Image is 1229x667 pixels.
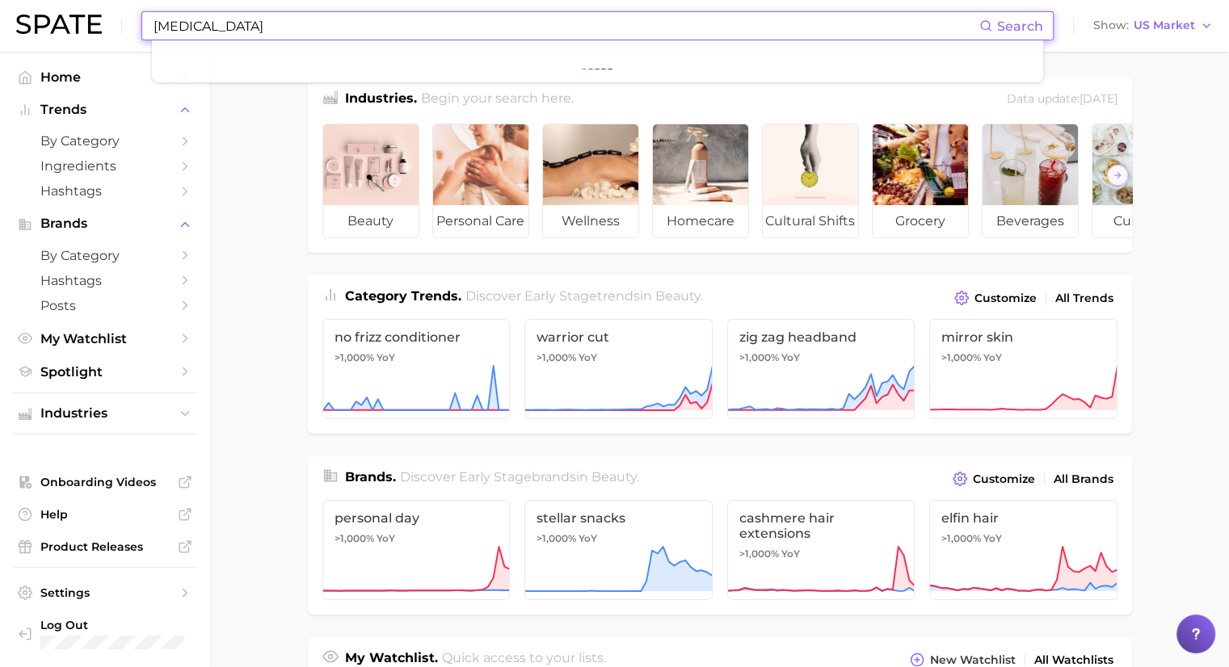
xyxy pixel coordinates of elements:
a: Product Releases [13,535,197,559]
span: >1,000% [335,532,374,544]
a: Ingredients [13,153,197,178]
span: Spotlight [40,364,170,380]
span: YoY [983,532,1002,545]
span: New Watchlist [930,653,1016,667]
div: Data update: [DATE] [1007,89,1117,111]
span: Product Releases [40,539,170,554]
a: Settings [13,581,197,605]
span: >1,000% [941,532,981,544]
a: homecare [652,124,749,238]
span: Customize [974,292,1037,305]
span: beauty [323,205,419,237]
a: by Category [13,128,197,153]
span: All Trends [1055,292,1113,305]
span: YoY [983,351,1002,364]
span: YoY [579,351,597,364]
span: All Brands [1054,472,1113,486]
a: Help [13,502,197,526]
span: beauty [591,469,637,485]
h1: Industries. [345,89,417,111]
a: Log out. Currently logged in with e-mail hstables@newdirectionsaromatics.com. [13,613,197,654]
span: Industries [40,406,170,421]
input: Search here for a brand, industry, or ingredient [152,12,979,40]
button: Trends [13,98,197,122]
span: by Category [40,133,170,149]
button: Customize [949,468,1038,490]
a: Home [13,65,197,90]
span: cashmere hair extensions [739,510,903,541]
span: zig zag headband [739,329,903,345]
span: Discover Early Stage trends in . [465,288,703,304]
span: My Watchlist [40,331,170,346]
span: Onboarding Videos [40,475,170,489]
span: All Watchlists [1034,653,1113,667]
button: Scroll Right [1107,165,1128,186]
span: Home [40,69,170,85]
span: US Market [1134,21,1195,30]
span: grocery [873,205,968,237]
span: warrior cut [537,329,701,345]
a: cashmere hair extensions>1,000% YoY [727,500,915,600]
span: >1,000% [335,351,374,363]
a: All Brands [1050,468,1117,490]
span: Trends [40,103,170,117]
span: stellar snacks [537,510,701,526]
h2: Begin your search here. [421,89,574,111]
span: cultural shifts [763,205,858,237]
span: >1,000% [739,547,779,560]
span: YoY [781,547,800,560]
span: personal care [433,205,528,237]
span: YoY [377,351,395,364]
span: >1,000% [537,351,576,363]
span: personal day [335,510,499,526]
span: Hashtags [40,183,170,199]
span: elfin hair [941,510,1105,526]
a: All Trends [1051,287,1117,309]
span: YoY [377,532,395,545]
button: ShowUS Market [1089,15,1217,36]
a: culinary [1092,124,1189,238]
a: personal care [432,124,529,238]
span: Hashtags [40,273,170,288]
span: Brands [40,216,170,231]
a: mirror skin>1,000% YoY [929,319,1117,419]
a: Onboarding Videos [13,470,197,494]
a: Hashtags [13,268,197,293]
a: beauty [322,124,419,238]
span: >1,000% [739,351,779,363]
a: cultural shifts [762,124,859,238]
a: Posts [13,293,197,318]
span: Log Out [40,618,263,632]
span: Customize [973,472,1035,486]
a: by Category [13,243,197,268]
button: Industries [13,401,197,426]
span: Help [40,507,170,522]
span: Brands . [345,469,396,485]
span: >1,000% [537,532,576,544]
a: personal day>1,000% YoY [322,500,511,600]
a: warrior cut>1,000% YoY [524,319,713,419]
a: zig zag headband>1,000% YoY [727,319,915,419]
span: beauty [655,288,701,304]
span: by Category [40,248,170,263]
span: Category Trends . [345,288,461,304]
span: Settings [40,585,170,600]
span: >1,000% [941,351,981,363]
a: wellness [542,124,639,238]
a: grocery [872,124,969,238]
button: Brands [13,212,197,236]
a: no frizz conditioner>1,000% YoY [322,319,511,419]
span: homecare [653,205,748,237]
span: wellness [543,205,638,237]
span: Ingredients [40,158,170,174]
span: culinary [1092,205,1188,237]
span: Show [1093,21,1129,30]
a: elfin hair>1,000% YoY [929,500,1117,600]
span: Search [997,19,1043,34]
span: no frizz conditioner [335,329,499,345]
img: SPATE [16,15,102,34]
a: beverages [982,124,1079,238]
span: YoY [781,351,800,364]
a: Hashtags [13,178,197,203]
button: Customize [950,287,1040,309]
